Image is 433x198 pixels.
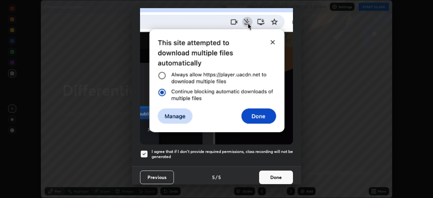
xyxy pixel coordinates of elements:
button: Done [259,171,293,184]
button: Previous [140,171,174,184]
h4: 5 [212,174,215,181]
h5: I agree that if I don't provide required permissions, class recording will not be generated [152,149,293,159]
h4: / [215,174,218,181]
h4: 5 [218,174,221,181]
